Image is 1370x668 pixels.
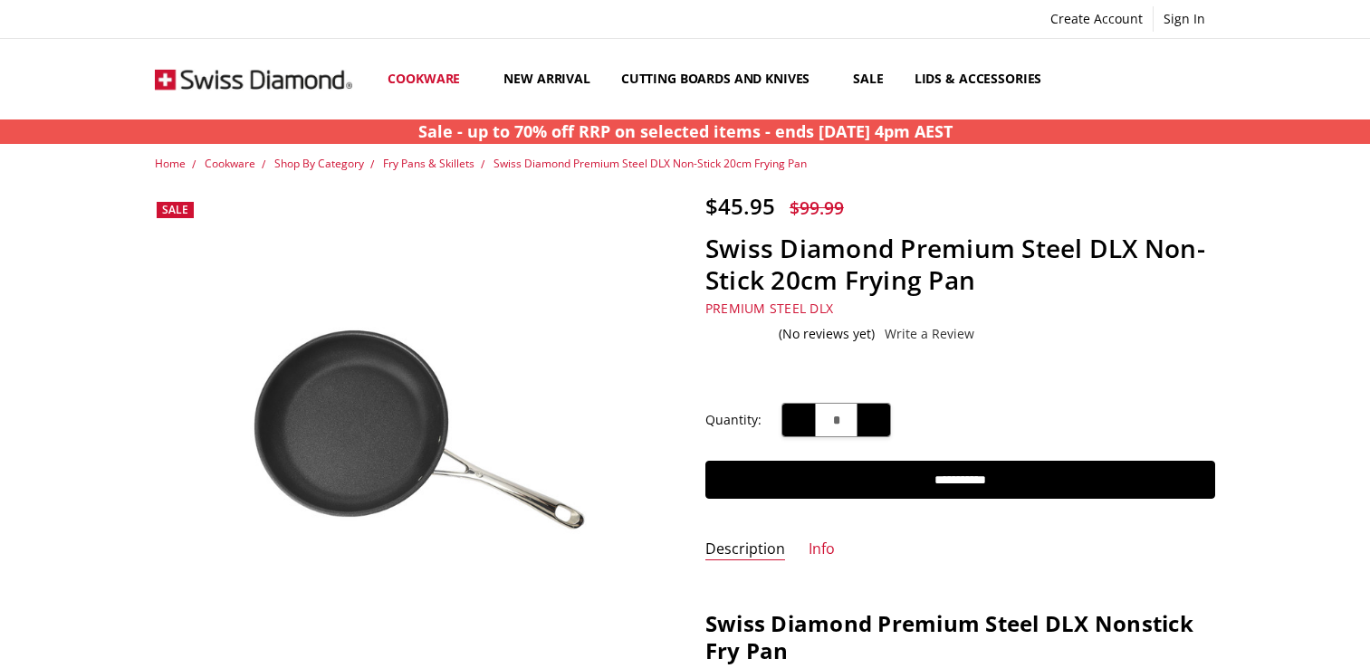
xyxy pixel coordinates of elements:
[705,410,762,430] label: Quantity:
[418,120,953,142] strong: Sale - up to 70% off RRP on selected items - ends [DATE] 4pm AEST
[705,300,833,317] a: Premium Steel DLX
[779,327,875,341] span: (No reviews yet)
[155,156,186,171] a: Home
[493,156,807,171] a: Swiss Diamond Premium Steel DLX Non-Stick 20cm Frying Pan
[383,156,474,171] a: Fry Pans & Skillets
[885,327,974,341] a: Write a Review
[809,539,835,560] a: Info
[838,39,898,119] a: Sale
[705,608,1193,665] strong: Swiss Diamond Premium Steel DLX Nonstick Fry Pan
[899,39,1069,119] a: Lids & Accessories
[1154,6,1215,32] a: Sign In
[155,40,352,119] img: Free Shipping On Every Order
[790,196,844,220] span: $99.99
[162,202,188,217] span: Sale
[705,539,785,560] a: Description
[705,191,775,221] span: $45.95
[1040,6,1153,32] a: Create Account
[606,39,838,119] a: Cutting boards and knives
[488,39,605,119] a: New arrival
[205,156,255,171] a: Cookware
[1069,39,1179,119] a: Top Sellers
[372,39,488,119] a: Cookware
[274,156,364,171] a: Shop By Category
[705,233,1215,296] h1: Swiss Diamond Premium Steel DLX Non-Stick 20cm Frying Pan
